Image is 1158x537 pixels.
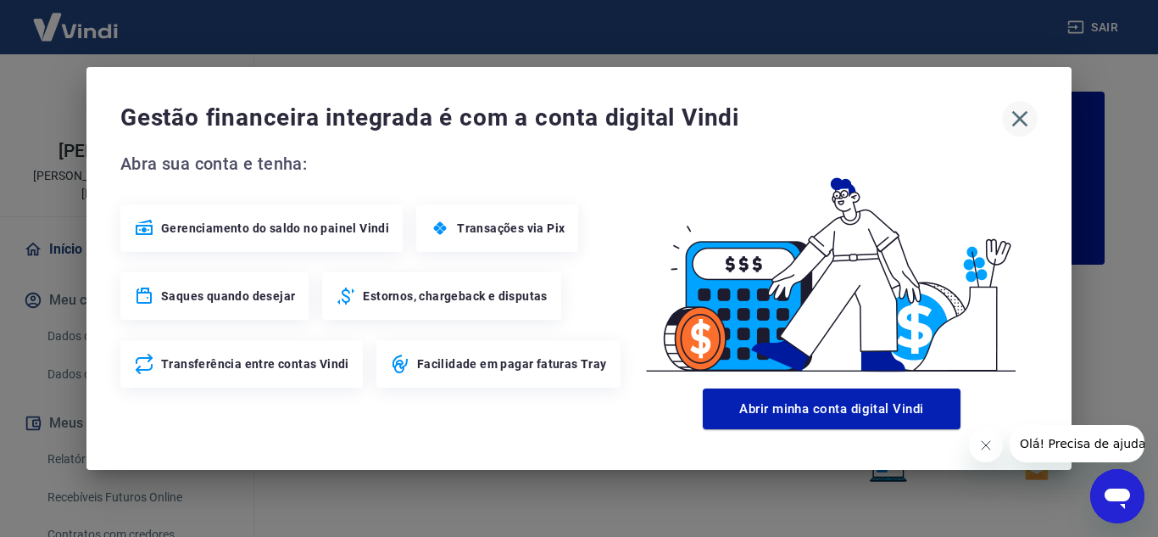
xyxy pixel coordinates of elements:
iframe: Message from company [1010,425,1144,462]
iframe: Close message [969,428,1003,462]
button: Abrir minha conta digital Vindi [703,389,960,429]
span: Olá! Precisa de ajuda? [10,12,142,25]
span: Facilidade em pagar faturas Tray [417,355,607,372]
span: Abra sua conta e tenha: [120,150,626,177]
img: Good Billing [626,150,1038,382]
span: Gestão financeira integrada é com a conta digital Vindi [120,101,1002,135]
span: Saques quando desejar [161,288,295,305]
span: Transferência entre contas Vindi [161,355,349,372]
iframe: Button to launch messaging window [1090,469,1144,523]
span: Gerenciamento do saldo no painel Vindi [161,220,389,237]
span: Transações via Pix [457,220,565,237]
span: Estornos, chargeback e disputas [363,288,547,305]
